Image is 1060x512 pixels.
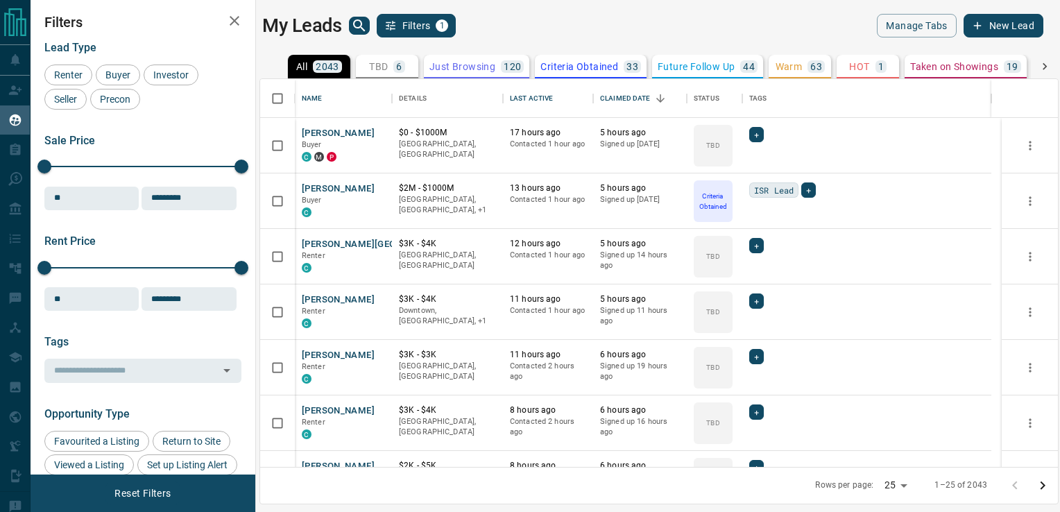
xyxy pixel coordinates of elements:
[217,361,237,380] button: Open
[706,307,719,317] p: TBD
[879,475,912,495] div: 25
[600,416,680,438] p: Signed up 16 hours ago
[776,62,803,71] p: Warm
[510,361,586,382] p: Contacted 2 hours ago
[600,404,680,416] p: 6 hours ago
[510,416,586,438] p: Contacted 2 hours ago
[302,263,311,273] div: condos.ca
[49,459,129,470] span: Viewed a Listing
[396,62,402,71] p: 6
[510,305,586,316] p: Contacted 1 hour ago
[754,350,759,364] span: +
[749,238,764,253] div: +
[302,238,468,251] button: [PERSON_NAME][GEOGRAPHIC_DATA]
[302,293,375,307] button: [PERSON_NAME]
[1020,413,1041,434] button: more
[510,238,586,250] p: 12 hours ago
[44,134,95,147] span: Sale Price
[510,460,586,472] p: 8 hours ago
[399,194,496,216] p: Toronto
[749,349,764,364] div: +
[302,349,375,362] button: [PERSON_NAME]
[105,481,180,505] button: Reset Filters
[262,15,342,37] h1: My Leads
[706,362,719,373] p: TBD
[302,429,311,439] div: condos.ca
[749,293,764,309] div: +
[90,89,140,110] div: Precon
[153,431,230,452] div: Return to Site
[687,79,742,118] div: Status
[399,139,496,160] p: [GEOGRAPHIC_DATA], [GEOGRAPHIC_DATA]
[878,62,884,71] p: 1
[302,182,375,196] button: [PERSON_NAME]
[399,238,496,250] p: $3K - $4K
[96,65,140,85] div: Buyer
[877,14,956,37] button: Manage Tabs
[815,479,873,491] p: Rows per page:
[302,362,325,371] span: Renter
[302,196,322,205] span: Buyer
[399,305,496,327] p: Toronto
[44,431,149,452] div: Favourited a Listing
[510,404,586,416] p: 8 hours ago
[749,127,764,142] div: +
[934,479,987,491] p: 1–25 of 2043
[349,17,370,35] button: search button
[754,128,759,142] span: +
[695,191,731,212] p: Criteria Obtained
[600,79,651,118] div: Claimed Date
[399,416,496,438] p: [GEOGRAPHIC_DATA], [GEOGRAPHIC_DATA]
[437,21,447,31] span: 1
[600,139,680,150] p: Signed up [DATE]
[1020,135,1041,156] button: more
[44,14,241,31] h2: Filters
[600,305,680,327] p: Signed up 11 hours ago
[1020,357,1041,378] button: more
[302,318,311,328] div: condos.ca
[600,349,680,361] p: 6 hours ago
[49,69,87,80] span: Renter
[600,460,680,472] p: 6 hours ago
[302,374,311,384] div: condos.ca
[801,182,816,198] div: +
[754,405,759,419] span: +
[600,293,680,305] p: 5 hours ago
[510,293,586,305] p: 11 hours ago
[743,62,755,71] p: 44
[806,183,811,197] span: +
[137,454,237,475] div: Set up Listing Alert
[316,62,339,71] p: 2043
[754,294,759,308] span: +
[302,127,375,140] button: [PERSON_NAME]
[95,94,135,105] span: Precon
[749,404,764,420] div: +
[1007,62,1018,71] p: 19
[964,14,1043,37] button: New Lead
[600,194,680,205] p: Signed up [DATE]
[651,89,670,108] button: Sort
[510,349,586,361] p: 11 hours ago
[510,79,553,118] div: Last Active
[510,194,586,205] p: Contacted 1 hour ago
[44,454,134,475] div: Viewed a Listing
[302,207,311,217] div: condos.ca
[49,94,82,105] span: Seller
[600,250,680,271] p: Signed up 14 hours ago
[706,140,719,151] p: TBD
[399,250,496,271] p: [GEOGRAPHIC_DATA], [GEOGRAPHIC_DATA]
[392,79,503,118] div: Details
[849,62,869,71] p: HOT
[600,182,680,194] p: 5 hours ago
[754,461,759,475] span: +
[44,65,92,85] div: Renter
[369,62,388,71] p: TBD
[399,460,496,472] p: $2K - $5K
[1020,191,1041,212] button: more
[295,79,392,118] div: Name
[749,460,764,475] div: +
[49,436,144,447] span: Favourited a Listing
[749,79,767,118] div: Tags
[510,127,586,139] p: 17 hours ago
[399,182,496,194] p: $2M - $1000M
